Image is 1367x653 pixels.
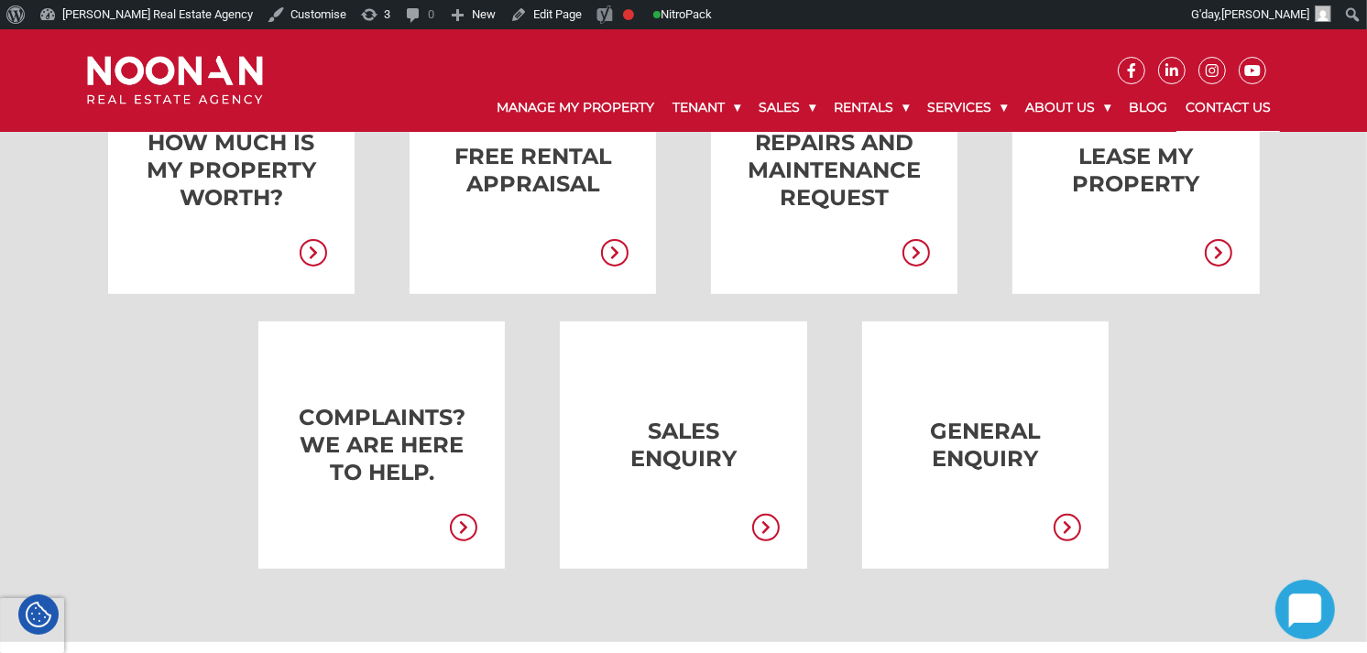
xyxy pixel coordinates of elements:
[1016,84,1120,131] a: About Us
[1120,84,1176,131] a: Blog
[623,9,634,20] div: Focus keyphrase not set
[87,56,263,104] img: Noonan Real Estate Agency
[1176,84,1280,132] a: Contact Us
[825,84,918,131] a: Rentals
[18,594,59,635] div: Cookie Settings
[918,84,1016,131] a: Services
[1221,7,1309,21] span: [PERSON_NAME]
[749,84,825,131] a: Sales
[663,84,749,131] a: Tenant
[487,84,663,131] a: Manage My Property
